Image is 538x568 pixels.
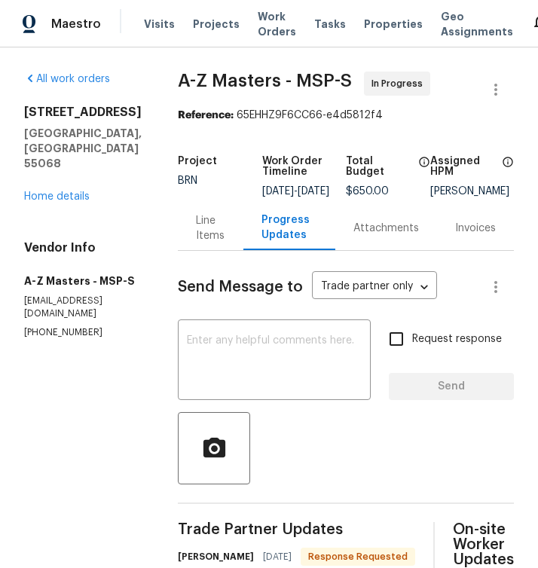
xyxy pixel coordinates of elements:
h5: Assigned HPM [430,156,498,177]
span: BRN [178,176,197,186]
a: Home details [24,191,90,202]
span: $650.00 [346,186,389,197]
div: Line Items [196,213,225,243]
div: 65EHHZ9F6CC66-e4d5812f4 [178,108,514,123]
h5: A-Z Masters - MSP-S [24,273,142,289]
span: The total cost of line items that have been proposed by Opendoor. This sum includes line items th... [418,156,430,186]
h2: [STREET_ADDRESS] [24,105,142,120]
b: Reference: [178,110,234,121]
span: [DATE] [262,186,294,197]
span: - [262,186,329,197]
span: Response Requested [302,549,414,564]
span: On-site Worker Updates [453,522,514,567]
p: [EMAIL_ADDRESS][DOMAIN_NAME] [24,295,142,320]
span: Properties [364,17,423,32]
h6: [PERSON_NAME] [178,549,254,564]
span: Tasks [314,19,346,29]
span: Geo Assignments [441,9,513,39]
h5: Total Budget [346,156,414,177]
span: Maestro [51,17,101,32]
h4: Vendor Info [24,240,142,255]
h5: Project [178,156,217,166]
span: Trade Partner Updates [178,522,415,537]
span: In Progress [371,76,429,91]
span: Projects [193,17,240,32]
div: Progress Updates [261,212,317,243]
div: [PERSON_NAME] [430,186,515,197]
div: Trade partner only [312,275,437,300]
h5: Work Order Timeline [262,156,347,177]
div: Attachments [353,221,419,236]
span: [DATE] [298,186,329,197]
div: Invoices [455,221,496,236]
span: Visits [144,17,175,32]
a: All work orders [24,74,110,84]
p: [PHONE_NUMBER] [24,326,142,339]
h5: [GEOGRAPHIC_DATA], [GEOGRAPHIC_DATA] 55068 [24,126,142,171]
span: The hpm assigned to this work order. [502,156,514,186]
span: A-Z Masters - MSP-S [178,72,352,90]
span: Work Orders [258,9,296,39]
span: Request response [412,331,502,347]
span: Send Message to [178,279,303,295]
